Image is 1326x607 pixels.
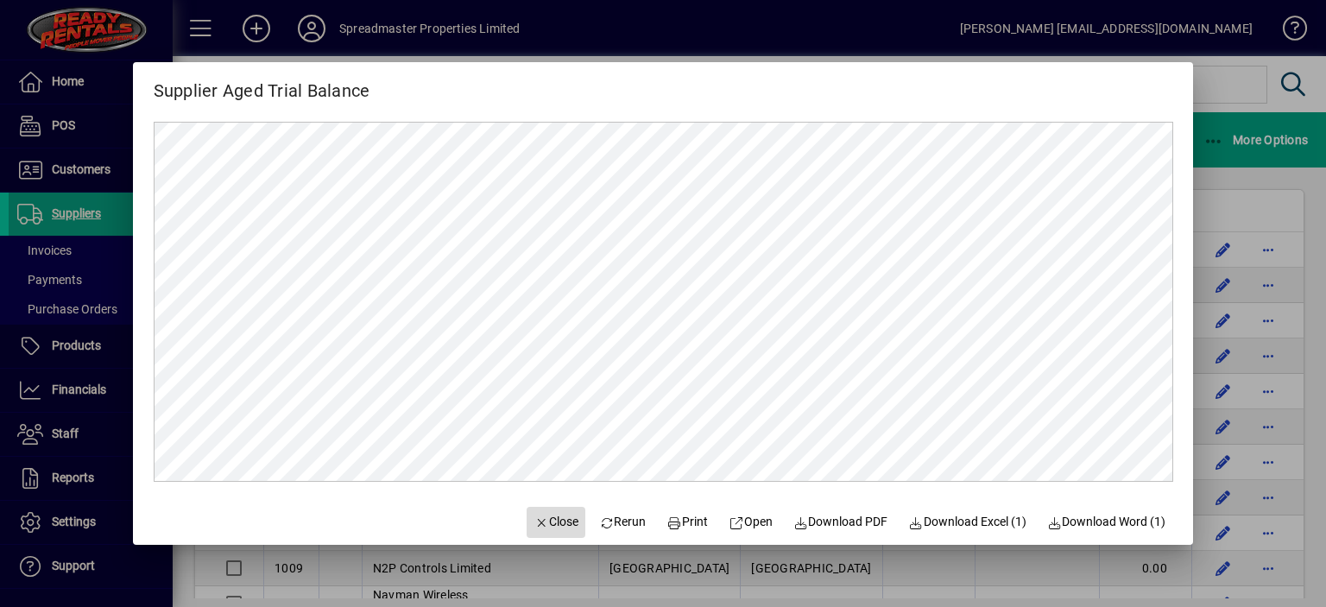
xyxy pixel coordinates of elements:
span: Download Word (1) [1047,513,1166,531]
button: Download Word (1) [1040,507,1173,538]
span: Download Excel (1) [908,513,1026,531]
span: Close [534,513,578,531]
button: Print [660,507,715,538]
button: Close [527,507,585,538]
button: Download Excel (1) [901,507,1033,538]
span: Rerun [599,513,647,531]
span: Open [729,513,773,531]
span: Download PDF [793,513,888,531]
a: Open [722,507,780,538]
span: Print [667,513,709,531]
h2: Supplier Aged Trial Balance [133,62,391,104]
a: Download PDF [786,507,895,538]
